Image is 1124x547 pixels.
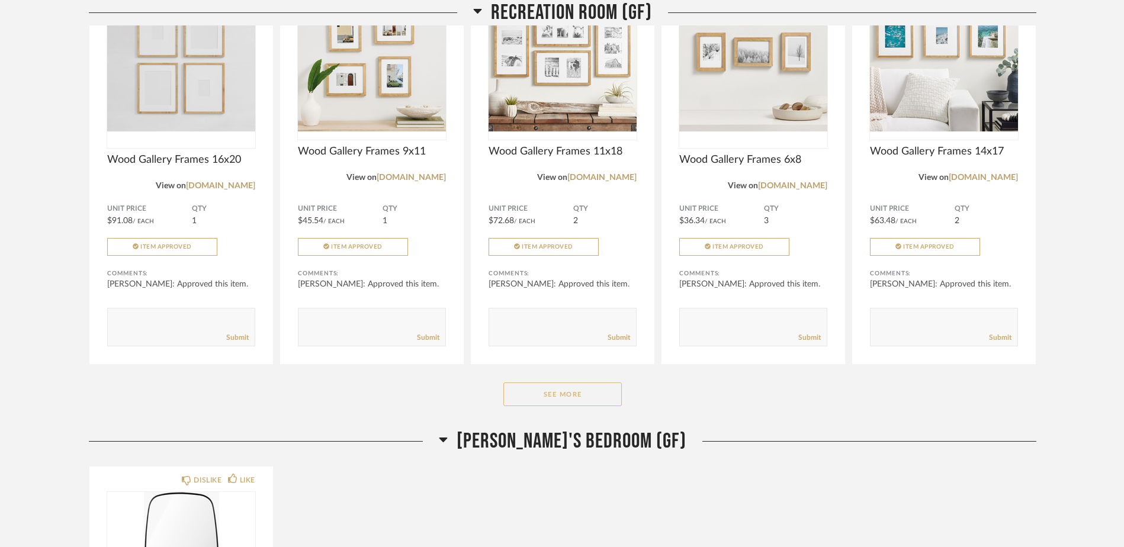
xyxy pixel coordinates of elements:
[679,204,764,214] span: Unit Price
[955,204,1018,214] span: QTY
[489,268,637,279] div: Comments:
[758,182,827,190] a: [DOMAIN_NAME]
[107,278,255,290] div: [PERSON_NAME]: Approved this item.
[870,238,980,256] button: Item Approved
[107,153,255,166] span: Wood Gallery Frames 16x20
[679,278,827,290] div: [PERSON_NAME]: Approved this item.
[870,268,1018,279] div: Comments:
[457,429,686,454] span: [PERSON_NAME]'s Bedroom (GF)
[955,217,959,225] span: 2
[679,153,827,166] span: Wood Gallery Frames 6x8
[870,145,1018,158] span: Wood Gallery Frames 14x17
[298,278,446,290] div: [PERSON_NAME]: Approved this item.
[298,145,446,158] span: Wood Gallery Frames 9x11
[298,217,323,225] span: $45.54
[133,218,154,224] span: / Each
[489,217,514,225] span: $72.68
[705,218,726,224] span: / Each
[194,474,221,486] div: DISLIKE
[192,204,255,214] span: QTY
[679,268,827,279] div: Comments:
[383,217,387,225] span: 1
[522,244,573,250] span: Item Approved
[192,217,197,225] span: 1
[870,278,1018,290] div: [PERSON_NAME]: Approved this item.
[489,238,599,256] button: Item Approved
[377,173,446,182] a: [DOMAIN_NAME]
[503,382,622,406] button: See More
[679,238,789,256] button: Item Approved
[323,218,345,224] span: / Each
[870,204,955,214] span: Unit Price
[895,218,917,224] span: / Each
[240,474,255,486] div: LIKE
[107,268,255,279] div: Comments:
[712,244,764,250] span: Item Approved
[186,182,255,190] a: [DOMAIN_NAME]
[573,217,578,225] span: 2
[989,333,1011,343] a: Submit
[573,204,637,214] span: QTY
[949,173,1018,182] a: [DOMAIN_NAME]
[226,333,249,343] a: Submit
[298,268,446,279] div: Comments:
[728,182,758,190] span: View on
[919,173,949,182] span: View on
[489,204,573,214] span: Unit Price
[298,204,383,214] span: Unit Price
[298,238,408,256] button: Item Approved
[383,204,446,214] span: QTY
[764,217,769,225] span: 3
[537,173,567,182] span: View on
[608,333,630,343] a: Submit
[903,244,955,250] span: Item Approved
[514,218,535,224] span: / Each
[331,244,383,250] span: Item Approved
[107,217,133,225] span: $91.08
[870,217,895,225] span: $63.48
[679,217,705,225] span: $36.34
[107,238,217,256] button: Item Approved
[417,333,439,343] a: Submit
[140,244,192,250] span: Item Approved
[567,173,637,182] a: [DOMAIN_NAME]
[156,182,186,190] span: View on
[764,204,827,214] span: QTY
[346,173,377,182] span: View on
[798,333,821,343] a: Submit
[107,204,192,214] span: Unit Price
[489,278,637,290] div: [PERSON_NAME]: Approved this item.
[489,145,637,158] span: Wood Gallery Frames 11x18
